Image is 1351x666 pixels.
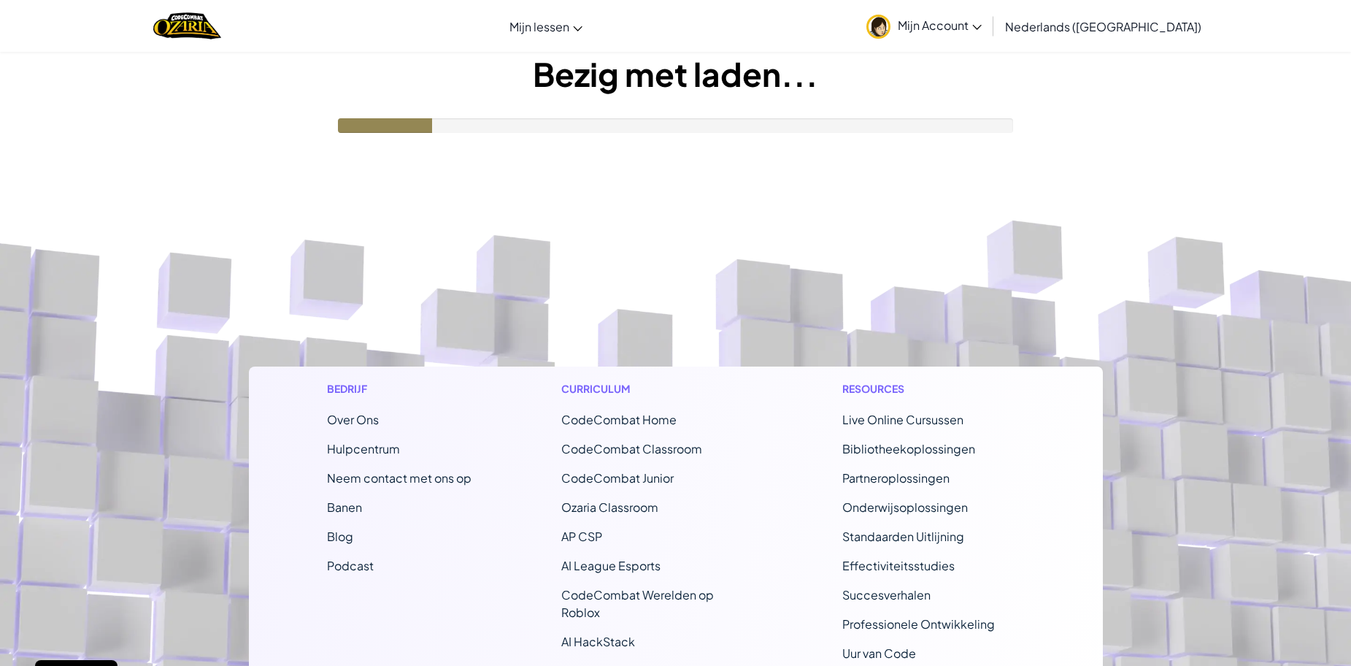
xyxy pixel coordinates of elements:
a: CodeCombat Junior [561,470,674,486]
span: Mijn lessen [509,19,569,34]
a: AI League Esports [561,558,661,573]
a: AI HackStack [561,634,635,649]
span: CodeCombat Home [561,412,677,427]
a: AP CSP [561,529,602,544]
a: Hulpcentrum [327,441,400,456]
a: Partneroplossingen [842,470,950,486]
a: Banen [327,499,362,515]
a: Standaarden Uitlijning [842,529,964,544]
a: Onderwijsoplossingen [842,499,968,515]
a: Effectiviteitsstudies [842,558,955,573]
a: Mijn lessen [502,7,590,46]
a: Blog [327,529,353,544]
a: CodeCombat Werelden op Roblox [561,587,714,620]
a: Live Online Cursussen [842,412,963,427]
a: Ozaria by CodeCombat logo [153,11,221,41]
a: Uur van Code [842,646,916,661]
a: Bibliotheekoplossingen [842,441,975,456]
a: Nederlands ([GEOGRAPHIC_DATA]) [998,7,1209,46]
span: Mijn Account [898,18,982,33]
h1: Bedrijf [327,381,471,397]
span: Nederlands ([GEOGRAPHIC_DATA]) [1005,19,1201,34]
img: Home [153,11,221,41]
h1: Resources [842,381,1024,397]
a: Professionele Ontwikkeling [842,616,995,632]
a: CodeCombat Classroom [561,441,702,456]
a: Podcast [327,558,374,573]
img: avatar [866,15,890,39]
a: Over Ons [327,412,379,427]
a: Mijn Account [859,3,989,49]
a: Ozaria Classroom [561,499,658,515]
h1: Curriculum [561,381,753,397]
span: Neem contact met ons op [327,470,471,486]
a: Succesverhalen [842,587,931,602]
